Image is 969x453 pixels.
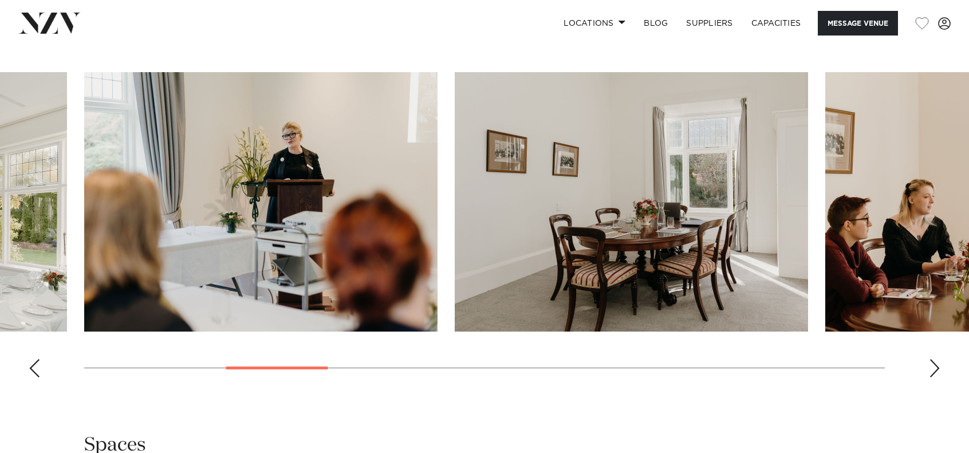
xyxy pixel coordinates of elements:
swiper-slide: 4 / 17 [84,72,438,332]
a: SUPPLIERS [677,11,742,36]
img: nzv-logo.png [18,13,81,33]
swiper-slide: 5 / 17 [455,72,808,332]
a: Capacities [742,11,810,36]
a: Locations [554,11,635,36]
a: BLOG [635,11,677,36]
button: Message Venue [818,11,898,36]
